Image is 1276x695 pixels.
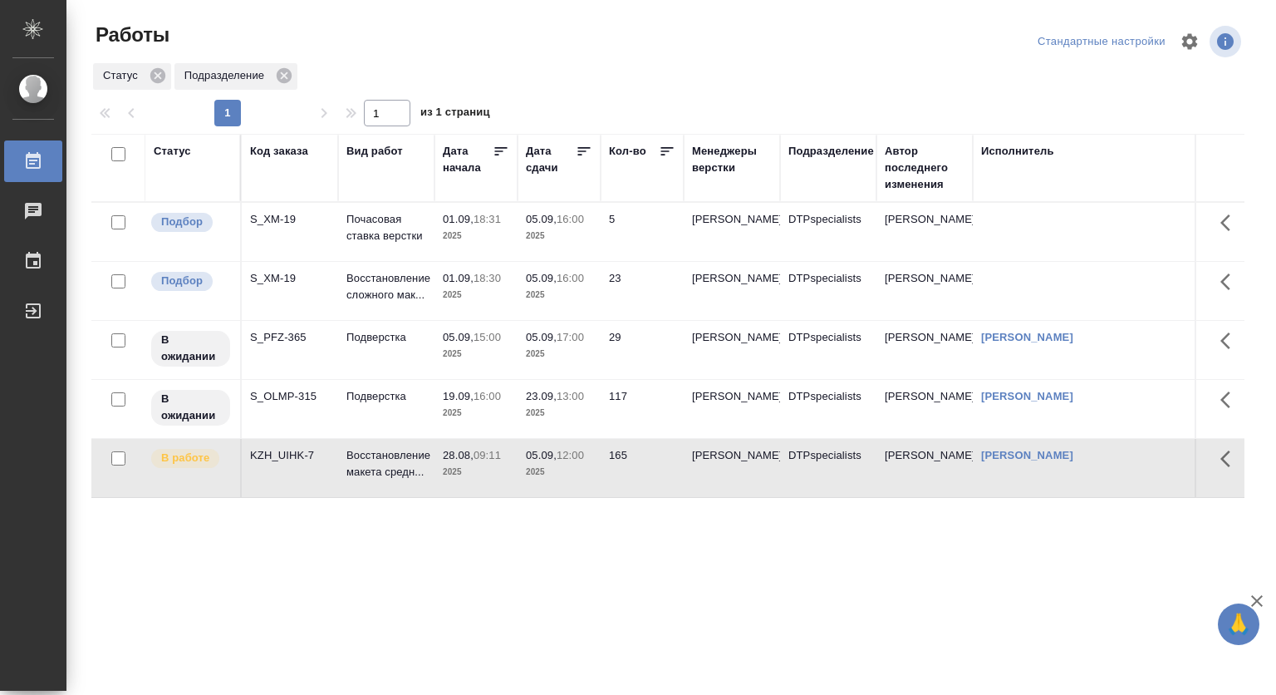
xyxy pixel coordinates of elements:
[346,211,426,244] p: Почасовая ставка верстки
[161,450,209,466] p: В работе
[150,211,232,234] div: Можно подбирать исполнителей
[443,390,474,402] p: 19.09,
[103,67,144,84] p: Статус
[876,321,973,379] td: [PERSON_NAME]
[601,321,684,379] td: 29
[161,214,203,230] p: Подбор
[443,228,509,244] p: 2025
[526,405,592,421] p: 2025
[346,270,426,303] p: Восстановление сложного мак...
[150,329,232,368] div: Исполнитель назначен, приступать к работе пока рано
[443,213,474,225] p: 01.09,
[1224,607,1253,642] span: 🙏
[474,449,501,461] p: 09:11
[250,329,330,346] div: S_PFZ-365
[981,390,1073,402] a: [PERSON_NAME]
[346,447,426,481] p: Восстановление макета средн...
[346,329,426,346] p: Подверстка
[161,332,220,365] p: В ожидании
[150,388,232,427] div: Исполнитель назначен, приступать к работе пока рано
[161,391,220,424] p: В ожидании
[1210,321,1250,361] button: Здесь прячутся важные кнопки
[557,272,584,284] p: 16:00
[526,228,592,244] p: 2025
[526,464,592,481] p: 2025
[443,143,493,176] div: Дата начала
[250,143,308,160] div: Код заказа
[250,447,330,464] div: KZH_UIHK-7
[692,447,772,464] p: [PERSON_NAME]
[1210,439,1250,479] button: Здесь прячутся важные кнопки
[692,143,772,176] div: Менеджеры верстки
[150,270,232,293] div: Можно подбирать исполнителей
[780,203,876,261] td: DTPspecialists
[601,439,684,497] td: 165
[161,273,203,289] p: Подбор
[885,143,964,193] div: Автор последнего изменения
[184,67,270,84] p: Подразделение
[876,262,973,320] td: [PERSON_NAME]
[1210,380,1250,420] button: Здесь прячутся важные кнопки
[150,447,232,470] div: Исполнитель выполняет работу
[443,346,509,362] p: 2025
[557,331,584,343] p: 17:00
[780,321,876,379] td: DTPspecialists
[346,388,426,405] p: Подверстка
[474,390,501,402] p: 16:00
[474,331,501,343] p: 15:00
[526,213,557,225] p: 05.09,
[692,270,772,287] p: [PERSON_NAME]
[474,272,501,284] p: 18:30
[526,331,557,343] p: 05.09,
[526,287,592,303] p: 2025
[780,262,876,320] td: DTPspecialists
[443,464,509,481] p: 2025
[1170,22,1210,62] span: Настроить таблицу
[250,388,330,405] div: S_OLMP-315
[526,143,576,176] div: Дата сдачи
[692,211,772,228] p: [PERSON_NAME]
[443,405,509,421] p: 2025
[526,346,592,362] p: 2025
[526,449,557,461] p: 05.09,
[1210,262,1250,302] button: Здесь прячутся важные кнопки
[609,143,646,160] div: Кол-во
[692,388,772,405] p: [PERSON_NAME]
[780,380,876,438] td: DTPspecialists
[601,380,684,438] td: 117
[557,213,584,225] p: 16:00
[1033,29,1170,55] div: split button
[526,390,557,402] p: 23.09,
[1210,203,1250,243] button: Здесь прячутся важные кнопки
[474,213,501,225] p: 18:31
[1218,604,1259,645] button: 🙏
[981,449,1073,461] a: [PERSON_NAME]
[788,143,874,160] div: Подразделение
[93,63,171,90] div: Статус
[346,143,403,160] div: Вид работ
[557,449,584,461] p: 12:00
[981,143,1054,160] div: Исполнитель
[876,380,973,438] td: [PERSON_NAME]
[601,262,684,320] td: 23
[780,439,876,497] td: DTPspecialists
[557,390,584,402] p: 13:00
[443,272,474,284] p: 01.09,
[443,331,474,343] p: 05.09,
[526,272,557,284] p: 05.09,
[250,211,330,228] div: S_XM-19
[154,143,191,160] div: Статус
[981,331,1073,343] a: [PERSON_NAME]
[1210,26,1244,57] span: Посмотреть информацию
[443,287,509,303] p: 2025
[876,203,973,261] td: [PERSON_NAME]
[91,22,169,48] span: Работы
[443,449,474,461] p: 28.08,
[174,63,297,90] div: Подразделение
[692,329,772,346] p: [PERSON_NAME]
[876,439,973,497] td: [PERSON_NAME]
[250,270,330,287] div: S_XM-19
[420,102,490,126] span: из 1 страниц
[601,203,684,261] td: 5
